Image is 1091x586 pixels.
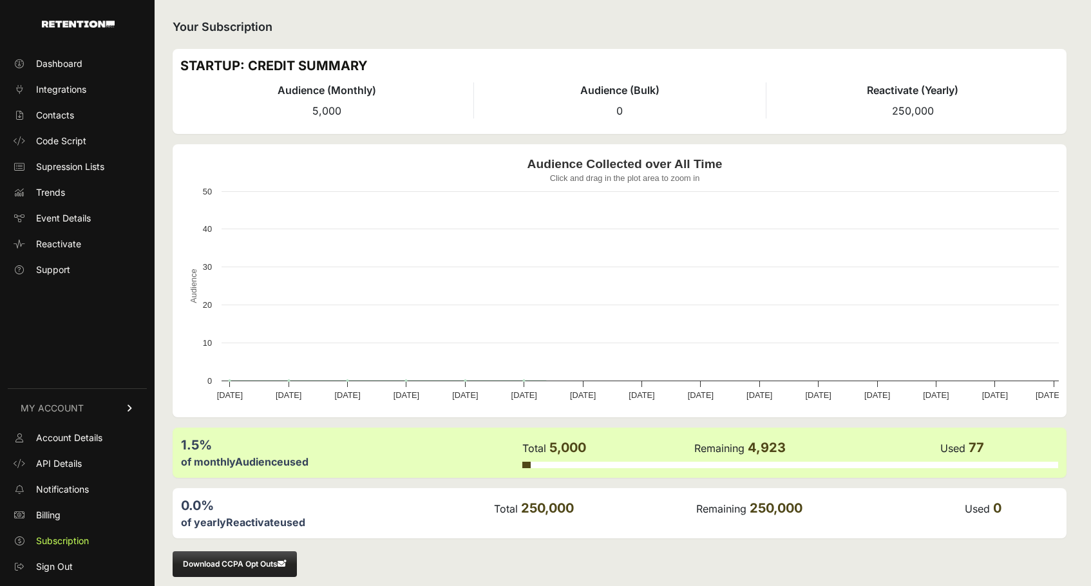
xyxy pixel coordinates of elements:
text: [DATE] [334,390,360,400]
text: [DATE] [688,390,714,400]
label: Used [940,442,965,455]
span: Subscription [36,534,89,547]
a: Event Details [8,208,147,229]
label: Total [522,442,546,455]
a: Subscription [8,531,147,551]
text: Click and drag in the plot area to zoom in [550,173,700,183]
div: of yearly used [181,515,493,530]
span: 0 [993,500,1001,516]
a: MY ACCOUNT [8,388,147,428]
span: Trends [36,186,65,199]
div: 1.5% [181,436,521,454]
text: 50 [203,187,212,196]
span: Event Details [36,212,91,225]
text: [DATE] [982,390,1008,400]
text: [DATE] [629,390,654,400]
text: [DATE] [570,390,596,400]
text: 10 [203,338,212,348]
text: [DATE] [864,390,890,400]
span: 5,000 [312,104,341,117]
span: Contacts [36,109,74,122]
span: 77 [969,440,984,455]
label: Reactivate [226,516,280,529]
h2: Your Subscription [173,18,1067,36]
span: Dashboard [36,57,82,70]
label: Remaining [696,502,746,515]
a: Code Script [8,131,147,151]
text: 30 [203,262,212,272]
span: API Details [36,457,82,470]
text: 0 [207,376,212,386]
div: of monthly used [181,454,521,469]
span: Supression Lists [36,160,104,173]
h3: STARTUP: CREDIT SUMMARY [180,57,1059,75]
div: 0.0% [181,496,493,515]
a: Integrations [8,79,147,100]
text: Audience [189,269,198,303]
button: Download CCPA Opt Outs [173,551,297,577]
span: Integrations [36,83,86,96]
a: Account Details [8,428,147,448]
text: 40 [203,224,212,234]
text: 20 [203,300,212,310]
text: [DATE] [217,390,243,400]
text: Audience Collected over All Time [527,157,723,171]
a: Billing [8,505,147,525]
text: [DATE] [511,390,537,400]
span: 4,923 [748,440,786,455]
text: [DATE] [923,390,949,400]
h4: Audience (Bulk) [474,82,766,98]
text: [DATE] [452,390,478,400]
h4: Audience (Monthly) [180,82,473,98]
label: Used [965,502,990,515]
a: Reactivate [8,234,147,254]
text: [DATE] [746,390,772,400]
span: MY ACCOUNT [21,402,84,415]
a: Notifications [8,479,147,500]
span: 250,000 [521,500,574,516]
h4: Reactivate (Yearly) [766,82,1059,98]
label: Remaining [694,442,745,455]
span: 250,000 [892,104,934,117]
span: Reactivate [36,238,81,250]
a: Dashboard [8,53,147,74]
a: Sign Out [8,556,147,577]
svg: Audience Collected over All Time [180,152,1068,410]
span: Code Script [36,135,86,147]
text: [DATE] [276,390,301,400]
label: Total [494,502,518,515]
a: Supression Lists [8,156,147,177]
label: Audience [235,455,283,468]
span: 250,000 [750,500,802,516]
a: Support [8,260,147,280]
img: Retention.com [42,21,115,28]
span: Sign Out [36,560,73,573]
a: Contacts [8,105,147,126]
a: Trends [8,182,147,203]
span: Billing [36,509,61,522]
text: [DATE] [394,390,419,400]
text: [DATE] [806,390,831,400]
span: 0 [616,104,623,117]
span: Notifications [36,483,89,496]
span: 5,000 [549,440,586,455]
text: [DATE] [1036,390,1061,400]
span: Support [36,263,70,276]
span: Account Details [36,431,102,444]
a: API Details [8,453,147,474]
